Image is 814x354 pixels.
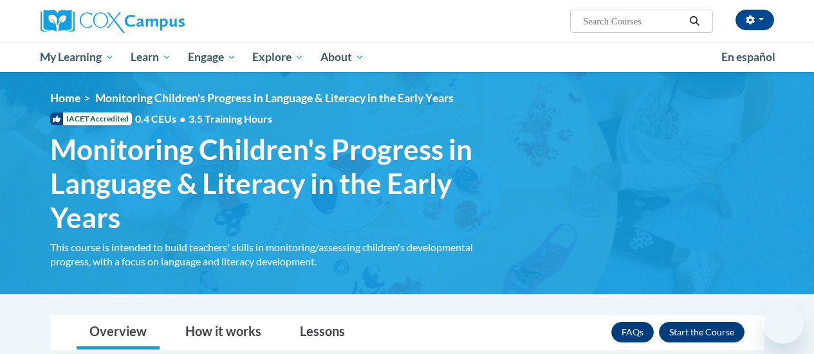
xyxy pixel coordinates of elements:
span: Monitoring Children's Progress in Language & Literacy in the Early Years [95,91,454,105]
span: 3.5 Training Hours [189,112,272,125]
a: Cox Campus [41,10,272,33]
input: Search Courses [582,13,685,29]
span: Engage [188,49,236,65]
span: IACET Accredited [50,112,132,125]
a: Engage [180,42,245,72]
a: Learn [122,42,180,72]
a: Home [50,91,80,105]
span: My Learning [40,49,114,65]
button: Account Settings [735,10,774,30]
a: FAQs [611,322,654,342]
span: 0.4 CEUs [135,112,272,126]
iframe: Button to launch messaging window [763,303,804,344]
a: Lessons [287,315,358,350]
span: • [180,112,185,125]
a: En español [713,44,784,71]
button: Enroll [659,322,745,342]
div: This course is intended to build teachers' skills in monitoring/assessing children's developmenta... [50,240,494,269]
a: Explore [244,42,312,72]
a: About [312,42,373,72]
span: About [320,49,364,65]
div: Main menu [31,42,784,72]
button: Search [685,13,704,29]
a: My Learning [32,42,123,72]
img: Cox Campus [41,10,185,33]
span: Explore [252,49,304,65]
span: Learn [131,49,171,65]
a: Overview [77,315,160,350]
a: How it works [172,315,274,350]
span: Monitoring Children's Progress in Language & Literacy in the Early Years [50,132,494,234]
span: En español [721,50,775,64]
